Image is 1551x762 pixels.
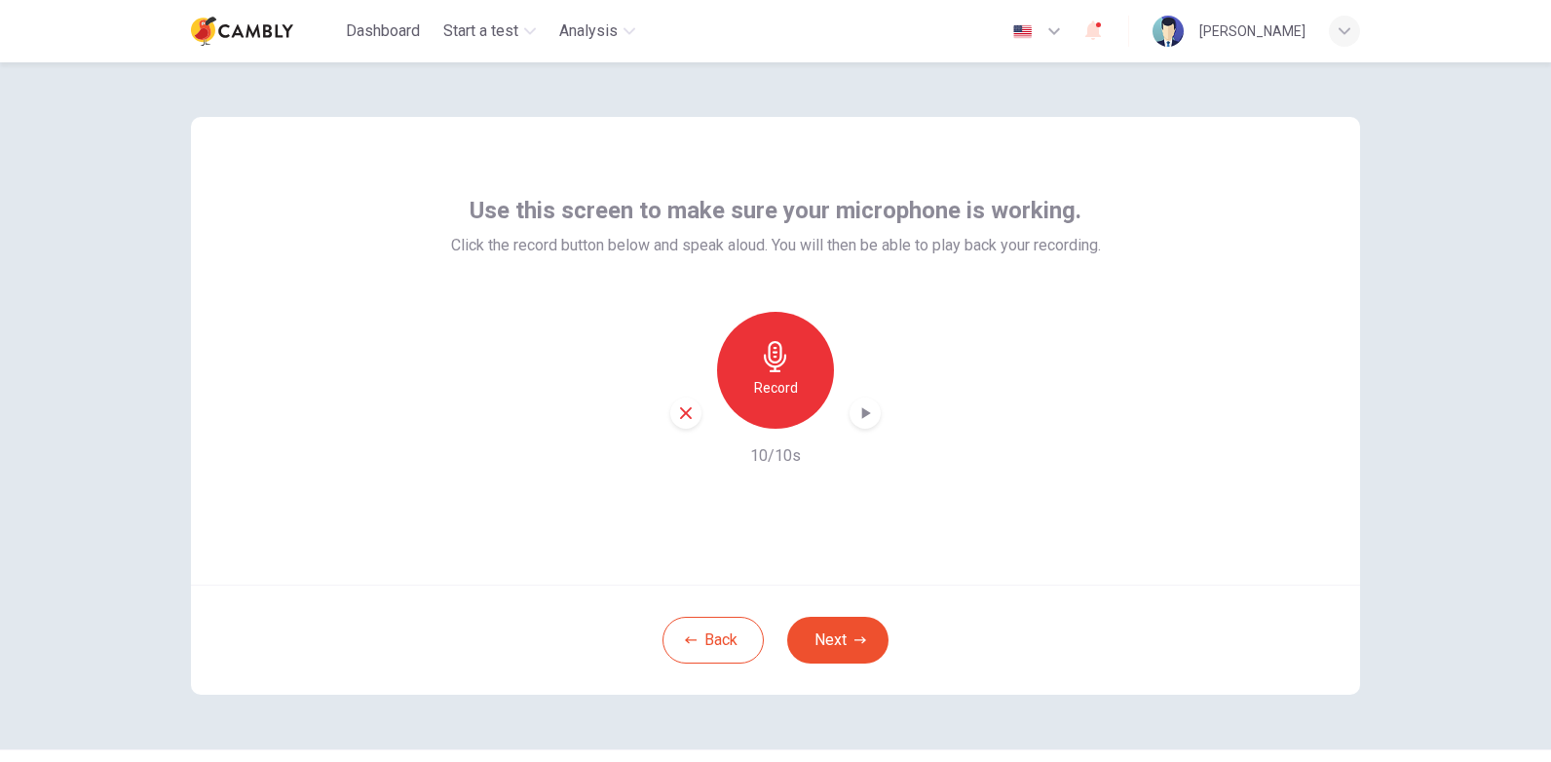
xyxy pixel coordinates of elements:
a: Cambly logo [191,12,338,51]
h6: Record [754,376,798,400]
img: en [1010,24,1035,39]
img: Profile picture [1153,16,1184,47]
span: Use this screen to make sure your microphone is working. [470,195,1081,226]
div: [PERSON_NAME] [1199,19,1305,43]
button: Back [662,617,764,664]
span: Analysis [559,19,618,43]
img: Cambly logo [191,12,293,51]
span: Start a test [443,19,518,43]
span: Dashboard [346,19,420,43]
button: Start a test [435,14,544,49]
h6: 10/10s [750,444,801,468]
button: Record [717,312,834,429]
button: Dashboard [338,14,428,49]
span: Click the record button below and speak aloud. You will then be able to play back your recording. [451,234,1101,257]
button: Next [787,617,889,664]
button: Analysis [551,14,643,49]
